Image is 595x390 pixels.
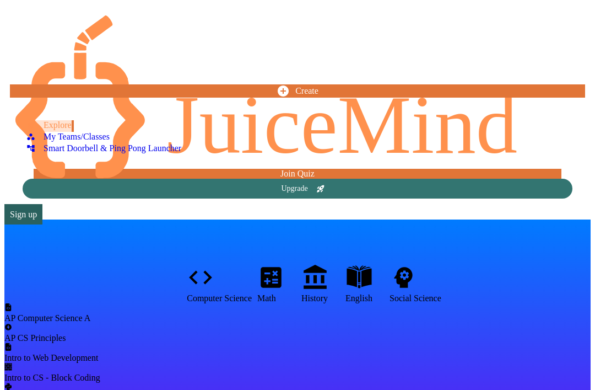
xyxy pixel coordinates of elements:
[345,293,384,303] div: English
[26,132,110,143] a: My Teams/Classes
[390,293,441,303] div: Social Science
[4,179,591,199] a: Upgrade
[187,293,252,303] div: Computer Science
[10,84,585,98] a: Create
[26,120,72,130] div: Explore
[4,353,591,363] div: Intro to Web Development
[281,184,307,193] div: Upgrade
[4,333,591,343] div: AP CS Principles
[301,293,340,303] div: History
[26,143,181,153] div: Smart Doorbell & Ping Pong Launcher
[4,373,591,383] div: Intro to CS - Block Coding
[257,293,296,303] div: Math
[34,169,561,179] a: Join Quiz
[26,143,181,155] a: Smart Doorbell & Ping Pong Launcher
[26,132,110,142] div: My Teams/Classes
[4,204,42,225] a: Sign up
[4,313,591,323] div: AP Computer Science A
[15,15,580,178] img: logo-orange.svg
[26,120,74,132] a: Explore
